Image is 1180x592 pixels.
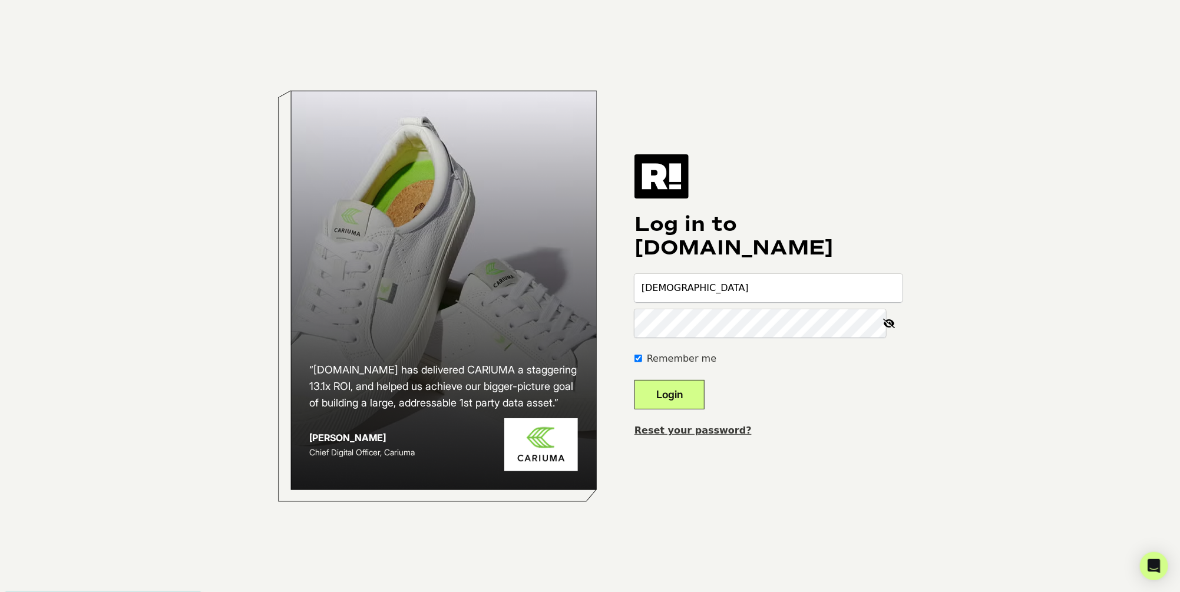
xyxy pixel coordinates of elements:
h2: “[DOMAIN_NAME] has delivered CARIUMA a staggering 13.1x ROI, and helped us achieve our bigger-pic... [309,362,578,411]
strong: [PERSON_NAME] [309,432,386,444]
h1: Log in to [DOMAIN_NAME] [634,213,903,260]
a: Reset your password? [634,425,752,436]
input: Email [634,274,903,302]
div: Open Intercom Messenger [1140,552,1168,580]
button: Login [634,380,705,409]
span: Chief Digital Officer, Cariuma [309,447,415,457]
img: Cariuma [504,418,578,472]
label: Remember me [647,352,716,366]
img: Retention.com [634,154,689,198]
